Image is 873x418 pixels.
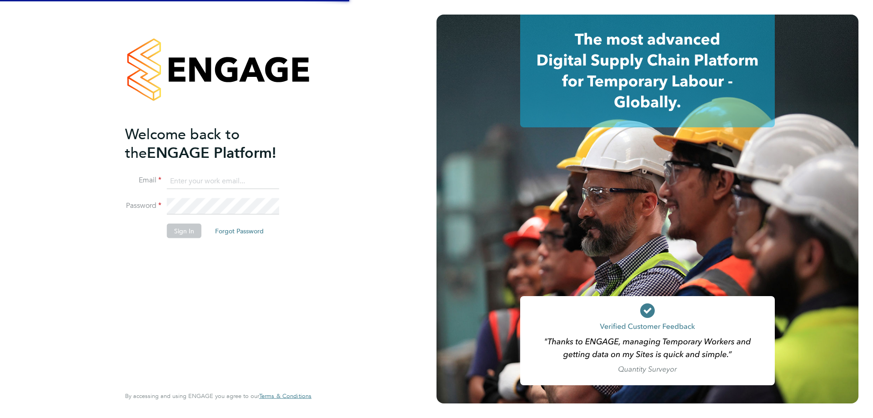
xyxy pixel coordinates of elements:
label: Email [125,176,161,185]
button: Sign In [167,224,201,238]
span: By accessing and using ENGAGE you agree to our [125,392,311,400]
a: Terms & Conditions [259,393,311,400]
span: Welcome back to the [125,125,240,161]
button: Forgot Password [208,224,271,238]
h2: ENGAGE Platform! [125,125,302,162]
label: Password [125,201,161,211]
input: Enter your work email... [167,173,279,189]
